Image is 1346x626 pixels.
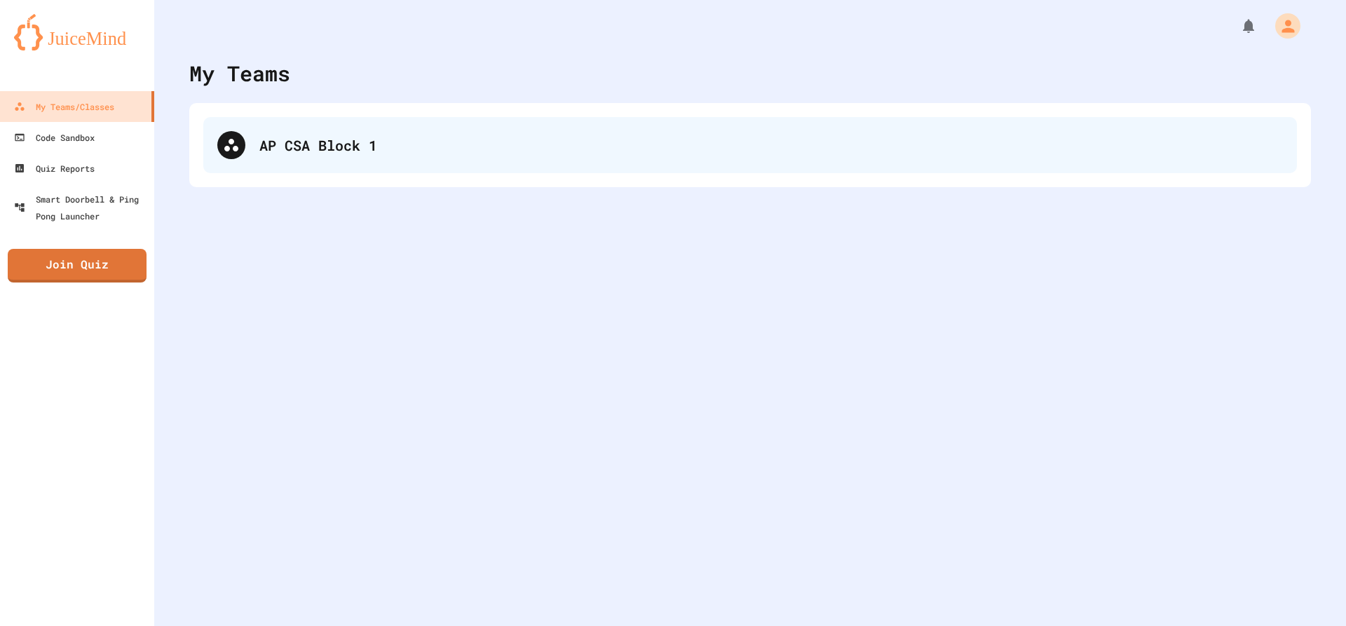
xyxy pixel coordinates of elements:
[8,249,147,283] a: Join Quiz
[14,129,95,146] div: Code Sandbox
[14,14,140,50] img: logo-orange.svg
[14,160,95,177] div: Quiz Reports
[14,98,114,115] div: My Teams/Classes
[14,191,149,224] div: Smart Doorbell & Ping Pong Launcher
[189,57,290,89] div: My Teams
[259,135,1283,156] div: AP CSA Block 1
[1260,10,1304,42] div: My Account
[1214,14,1260,38] div: My Notifications
[203,117,1297,173] div: AP CSA Block 1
